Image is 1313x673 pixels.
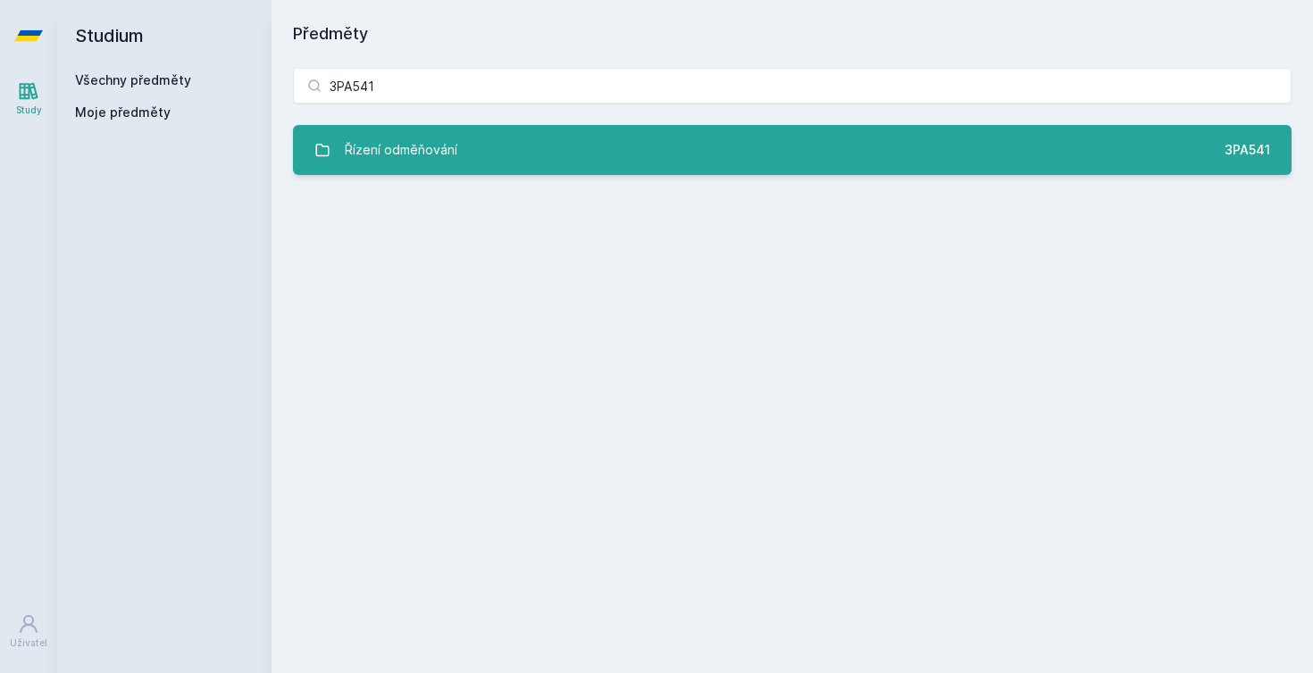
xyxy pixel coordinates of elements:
a: Uživatel [4,604,54,659]
h1: Předměty [293,21,1292,46]
input: Název nebo ident předmětu… [293,68,1292,104]
a: Všechny předměty [75,72,191,87]
div: Uživatel [10,636,47,650]
span: Moje předměty [75,104,171,121]
a: Study [4,71,54,126]
div: 3PA541 [1225,141,1270,159]
div: Řízení odměňování [345,132,457,168]
a: Řízení odměňování 3PA541 [293,125,1292,175]
div: Study [16,104,42,117]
